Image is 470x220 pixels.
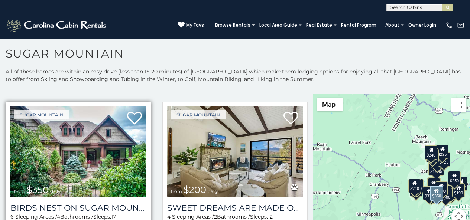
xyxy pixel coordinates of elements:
[184,184,206,195] span: $200
[178,22,204,29] a: My Favs
[268,213,273,220] span: 12
[14,188,25,194] span: from
[322,101,336,108] span: Map
[27,184,49,195] span: $350
[6,18,108,33] img: White-1-2.png
[337,20,380,30] a: Rental Program
[167,203,303,213] a: Sweet Dreams Are Made Of Skis
[167,106,303,197] img: Sweet Dreams Are Made Of Skis
[256,20,301,30] a: Local Area Guide
[317,98,343,111] button: Change map style
[425,145,437,160] div: $240
[428,178,440,192] div: $300
[430,186,443,201] div: $350
[455,177,467,191] div: $155
[443,185,456,200] div: $195
[57,213,60,220] span: 4
[448,171,461,185] div: $250
[50,188,61,194] span: daily
[445,22,453,29] img: phone-regular-white.png
[10,203,146,213] a: Birds Nest On Sugar Mountain
[171,110,226,119] a: Sugar Mountain
[436,145,448,159] div: $225
[208,188,218,194] span: daily
[428,162,444,176] div: $1,095
[451,98,466,112] button: Toggle fullscreen view
[452,183,465,197] div: $190
[438,152,450,167] div: $125
[10,213,14,220] span: 6
[171,188,182,194] span: from
[127,111,142,127] a: Add to favorites
[405,20,440,30] a: Owner Login
[457,22,464,29] img: mail-regular-white.png
[427,177,440,191] div: $190
[167,213,171,220] span: 4
[111,213,116,220] span: 17
[408,179,421,193] div: $240
[382,20,403,30] a: About
[214,213,217,220] span: 2
[302,20,336,30] a: Real Estate
[435,181,448,196] div: $200
[10,106,146,197] img: Birds Nest On Sugar Mountain
[14,110,69,119] a: Sugar Mountain
[423,186,436,200] div: $375
[211,20,254,30] a: Browse Rentals
[167,106,303,197] a: Sweet Dreams Are Made Of Skis from $200 daily
[10,106,146,197] a: Birds Nest On Sugar Mountain from $350 daily
[186,22,204,29] span: My Favs
[283,111,298,127] a: Add to favorites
